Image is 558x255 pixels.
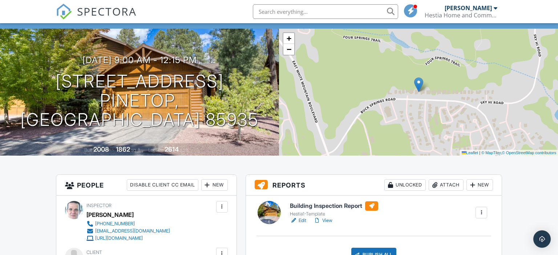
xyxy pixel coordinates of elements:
div: [URL][DOMAIN_NAME] [95,235,143,241]
span: Built [84,147,92,153]
a: Zoom in [283,33,294,44]
h3: People [56,175,236,196]
a: [URL][DOMAIN_NAME] [86,235,170,242]
h1: [STREET_ADDRESS] Pinetop, [GEOGRAPHIC_DATA] 85935 [12,72,267,129]
div: Disable Client CC Email [127,179,198,191]
div: 1862 [116,145,130,153]
h3: [DATE] 9:00 am - 12:15 pm [82,55,197,65]
div: [PERSON_NAME] [86,209,134,220]
a: Edit [290,217,306,224]
h6: Building Inspection Report [290,201,378,211]
a: © OpenStreetMap contributors [502,151,556,155]
div: New [466,179,493,191]
a: Leaflet [462,151,478,155]
div: Open Intercom Messenger [533,230,551,248]
div: 2008 [93,145,109,153]
a: View [314,217,332,224]
img: Marker [414,77,423,92]
span: Client [86,250,102,255]
div: Unlocked [384,179,426,191]
a: [PHONE_NUMBER] [86,220,170,227]
span: Lot Size [148,147,163,153]
a: SPECTORA [56,10,137,25]
a: [EMAIL_ADDRESS][DOMAIN_NAME] [86,227,170,235]
span: SPECTORA [77,4,137,19]
img: The Best Home Inspection Software - Spectora [56,4,72,20]
a: © MapTiler [481,151,501,155]
span: sq.ft. [180,147,189,153]
input: Search everything... [253,4,398,19]
div: Hestia1-Template [290,211,378,217]
div: 2614 [165,145,179,153]
div: Hestia Home and Commercial Inspections [425,12,497,19]
span: − [287,45,291,54]
span: + [287,34,291,43]
span: sq. ft. [131,147,141,153]
span: | [479,151,480,155]
div: [EMAIL_ADDRESS][DOMAIN_NAME] [95,228,170,234]
a: Zoom out [283,44,294,55]
div: [PERSON_NAME] [445,4,492,12]
div: Attach [429,179,464,191]
span: Inspector [86,203,112,208]
div: [PHONE_NUMBER] [95,221,135,227]
h3: Reports [246,175,502,196]
a: Building Inspection Report Hestia1-Template [290,201,378,217]
div: New [201,179,228,191]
